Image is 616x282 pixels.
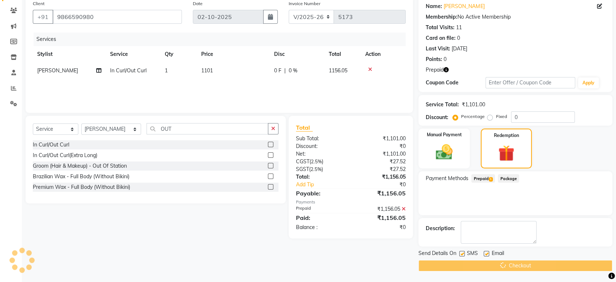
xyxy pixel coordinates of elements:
[311,166,321,172] span: 2.5%
[296,199,406,205] div: Payments
[351,205,412,213] div: ₹1,156.05
[426,24,455,31] div: Total Visits:
[33,152,97,159] div: In Curl/Out Curl(Extra Long)
[291,173,351,181] div: Total:
[33,162,127,170] div: Groom (Hair & Makeup) - Out Of Station
[193,0,203,7] label: Date
[351,158,412,165] div: ₹27.52
[493,143,519,163] img: _gift.svg
[291,142,351,150] div: Discount:
[165,67,168,74] span: 1
[291,224,351,231] div: Balance :
[444,56,447,63] div: 0
[291,135,351,142] div: Sub Total:
[486,77,575,88] input: Enter Offer / Coupon Code
[106,46,160,62] th: Service
[452,45,467,53] div: [DATE]
[426,3,442,10] div: Name:
[351,135,412,142] div: ₹1,101.00
[33,173,129,180] div: Brazilian Wax - Full Body (Without Bikini)
[491,249,504,259] span: Email
[33,46,106,62] th: Stylist
[426,79,486,87] div: Coupon Code
[291,150,351,158] div: Net:
[426,34,456,42] div: Card on file:
[351,142,412,150] div: ₹0
[110,67,147,74] span: In Curl/Out Curl
[33,183,130,191] div: Premium Wax - Full Body (Without Bikini)
[471,174,495,183] span: Prepaid
[37,67,78,74] span: [PERSON_NAME]
[33,0,44,7] label: Client
[296,158,309,165] span: CGST
[426,66,444,74] span: Prepaid
[426,45,450,53] div: Last Visit:
[444,3,484,10] a: [PERSON_NAME]
[34,33,411,46] div: Services
[291,165,351,173] div: ( )
[426,101,459,108] div: Service Total:
[147,123,268,134] input: Search or Scan
[578,77,599,88] button: Apply
[296,166,309,172] span: SGST
[426,13,605,21] div: No Active Membership
[351,150,412,158] div: ₹1,101.00
[291,189,351,198] div: Payable:
[462,101,485,108] div: ₹1,101.00
[351,213,412,222] div: ₹1,156.05
[461,113,484,120] label: Percentage
[296,124,313,132] span: Total
[291,213,351,222] div: Paid:
[351,165,412,173] div: ₹27.52
[289,67,297,75] span: 0 %
[426,225,455,232] div: Description:
[33,10,53,24] button: +91
[351,224,412,231] div: ₹0
[361,46,406,62] th: Action
[311,159,322,164] span: 2.5%
[160,46,197,62] th: Qty
[201,67,213,74] span: 1101
[284,67,286,75] span: |
[270,46,324,62] th: Disc
[426,114,448,121] div: Discount:
[489,177,493,182] span: 1
[289,0,320,7] label: Invoice Number
[351,173,412,181] div: ₹1,156.05
[456,24,462,31] div: 11
[496,113,507,120] label: Fixed
[457,34,460,42] div: 0
[274,67,281,75] span: 0 F
[430,142,458,162] img: _cash.svg
[426,56,442,63] div: Points:
[291,205,351,213] div: Prepaid
[498,174,519,183] span: Package
[329,67,347,74] span: 1156.05
[291,181,361,188] a: Add Tip
[197,46,270,62] th: Price
[33,141,69,149] div: In Curl/Out Curl
[361,181,411,188] div: ₹0
[426,13,457,21] div: Membership:
[351,189,412,198] div: ₹1,156.05
[467,249,478,259] span: SMS
[291,158,351,165] div: ( )
[494,132,519,139] label: Redemption
[324,46,361,62] th: Total
[52,10,182,24] input: Search by Name/Mobile/Email/Code
[426,175,468,182] span: Payment Methods
[418,249,456,259] span: Send Details On
[427,132,462,138] label: Manual Payment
